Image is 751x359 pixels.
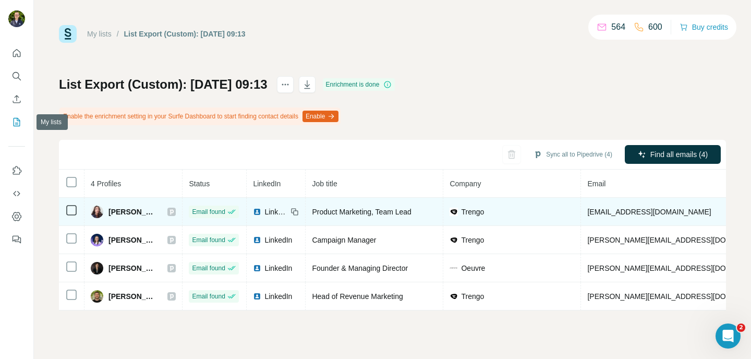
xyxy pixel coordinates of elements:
[312,292,403,301] span: Head of Revenue Marketing
[526,147,620,162] button: Sync all to Pipedrive (4)
[253,208,261,216] img: LinkedIn logo
[108,263,157,273] span: [PERSON_NAME]
[450,179,481,188] span: Company
[323,78,395,91] div: Enrichment is done
[253,236,261,244] img: LinkedIn logo
[8,113,25,131] button: My lists
[587,208,711,216] span: [EMAIL_ADDRESS][DOMAIN_NAME]
[253,264,261,272] img: LinkedIn logo
[450,292,458,301] img: company-logo
[253,179,281,188] span: LinkedIn
[108,291,157,302] span: [PERSON_NAME]
[277,76,294,93] button: actions
[302,111,338,122] button: Enable
[8,67,25,86] button: Search
[450,236,458,244] img: company-logo
[312,179,337,188] span: Job title
[611,21,625,33] p: 564
[650,149,708,160] span: Find all emails (4)
[91,234,103,246] img: Avatar
[8,161,25,180] button: Use Surfe on LinkedIn
[461,235,484,245] span: Trengo
[91,179,121,188] span: 4 Profiles
[192,235,225,245] span: Email found
[108,207,157,217] span: [PERSON_NAME]
[189,179,210,188] span: Status
[648,21,662,33] p: 600
[312,264,408,272] span: Founder & Managing Director
[461,207,484,217] span: Trengo
[8,230,25,249] button: Feedback
[91,290,103,303] img: Avatar
[450,208,458,216] img: company-logo
[8,207,25,226] button: Dashboard
[117,29,119,39] li: /
[587,179,605,188] span: Email
[716,324,741,349] iframe: Intercom live chat
[8,44,25,63] button: Quick start
[461,263,485,273] span: Oeuvre
[59,25,77,43] img: Surfe Logo
[8,10,25,27] img: Avatar
[737,324,745,332] span: 2
[108,235,157,245] span: [PERSON_NAME]
[59,107,341,125] div: Enable the enrichment setting in your Surfe Dashboard to start finding contact details
[91,262,103,274] img: Avatar
[192,264,225,273] span: Email found
[680,20,728,34] button: Buy credits
[312,208,411,216] span: Product Marketing, Team Lead
[450,267,458,269] img: company-logo
[625,145,721,164] button: Find all emails (4)
[264,263,292,273] span: LinkedIn
[264,235,292,245] span: LinkedIn
[461,291,484,302] span: Trengo
[8,90,25,109] button: Enrich CSV
[264,291,292,302] span: LinkedIn
[264,207,287,217] span: LinkedIn
[192,292,225,301] span: Email found
[8,184,25,203] button: Use Surfe API
[59,76,268,93] h1: List Export (Custom): [DATE] 09:13
[124,29,246,39] div: List Export (Custom): [DATE] 09:13
[312,236,376,244] span: Campaign Manager
[91,206,103,218] img: Avatar
[253,292,261,301] img: LinkedIn logo
[87,30,112,38] a: My lists
[192,207,225,217] span: Email found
